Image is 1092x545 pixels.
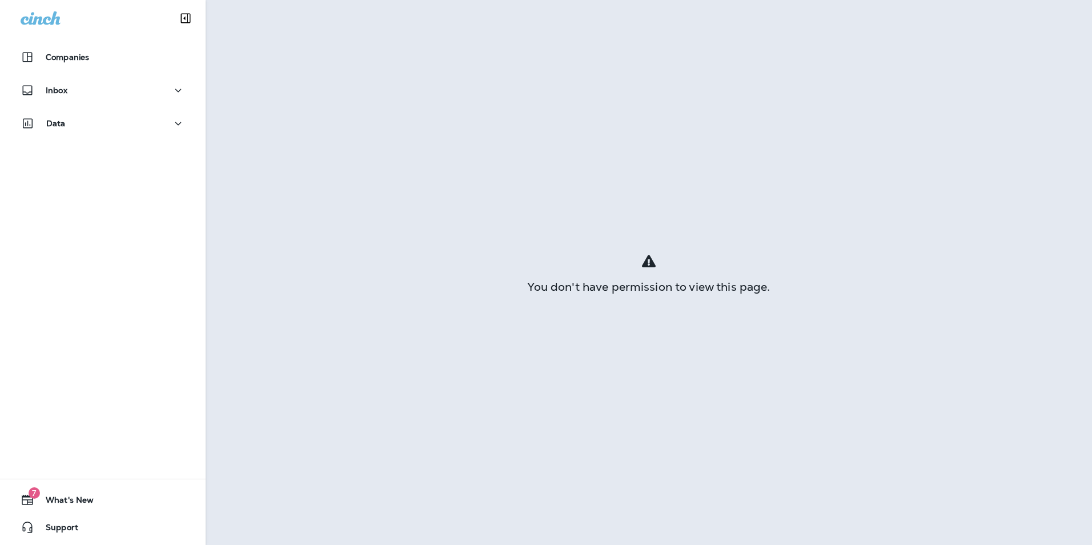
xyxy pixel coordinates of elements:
div: You don't have permission to view this page. [206,282,1092,291]
span: Support [34,523,78,536]
button: Companies [11,46,194,69]
button: 7What's New [11,488,194,511]
span: 7 [29,487,40,499]
span: What's New [34,495,94,509]
p: Data [46,119,66,128]
button: Collapse Sidebar [170,7,202,30]
button: Data [11,112,194,135]
p: Companies [46,53,89,62]
button: Support [11,516,194,539]
p: Inbox [46,86,67,95]
button: Inbox [11,79,194,102]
